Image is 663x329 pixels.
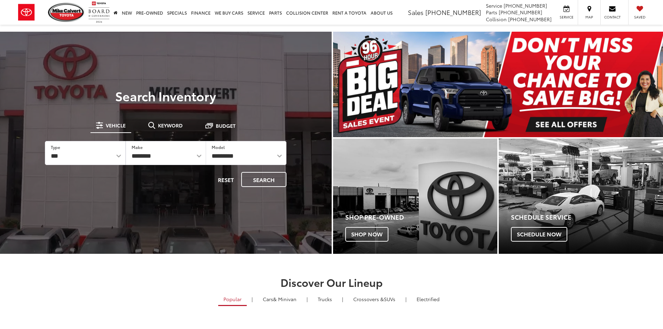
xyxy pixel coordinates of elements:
span: Shop Now [345,227,388,242]
span: Collision [486,16,507,23]
h4: Shop Pre-Owned [345,214,497,221]
li: | [340,296,345,303]
span: & Minivan [273,296,297,303]
button: Search [241,172,286,187]
span: Crossovers & [353,296,384,303]
span: [PHONE_NUMBER] [425,8,481,17]
a: Cars [258,293,302,305]
span: Vehicle [106,123,126,128]
a: Popular [218,293,247,306]
span: [PHONE_NUMBER] [508,16,552,23]
span: Keyword [158,123,183,128]
span: Service [486,2,502,9]
label: Type [51,144,60,150]
span: Map [582,15,597,19]
span: Service [559,15,574,19]
span: [PHONE_NUMBER] [504,2,547,9]
label: Make [132,144,143,150]
a: Schedule Service Schedule Now [499,139,663,254]
a: Electrified [411,293,445,305]
h4: Schedule Service [511,214,663,221]
li: | [305,296,309,303]
span: Saved [632,15,647,19]
li: | [250,296,254,303]
div: Toyota [333,139,497,254]
span: Schedule Now [511,227,567,242]
span: Budget [216,123,236,128]
button: Reset [212,172,240,187]
span: Sales [408,8,424,17]
label: Model [212,144,225,150]
a: SUVs [348,293,401,305]
li: | [404,296,408,303]
span: Contact [604,15,621,19]
h3: Search Inventory [29,89,302,103]
h2: Discover Our Lineup [86,276,577,288]
img: Mike Calvert Toyota [48,3,85,22]
div: Toyota [499,139,663,254]
span: Parts [486,9,497,16]
a: Shop Pre-Owned Shop Now [333,139,497,254]
a: Trucks [313,293,337,305]
span: [PHONE_NUMBER] [499,9,542,16]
